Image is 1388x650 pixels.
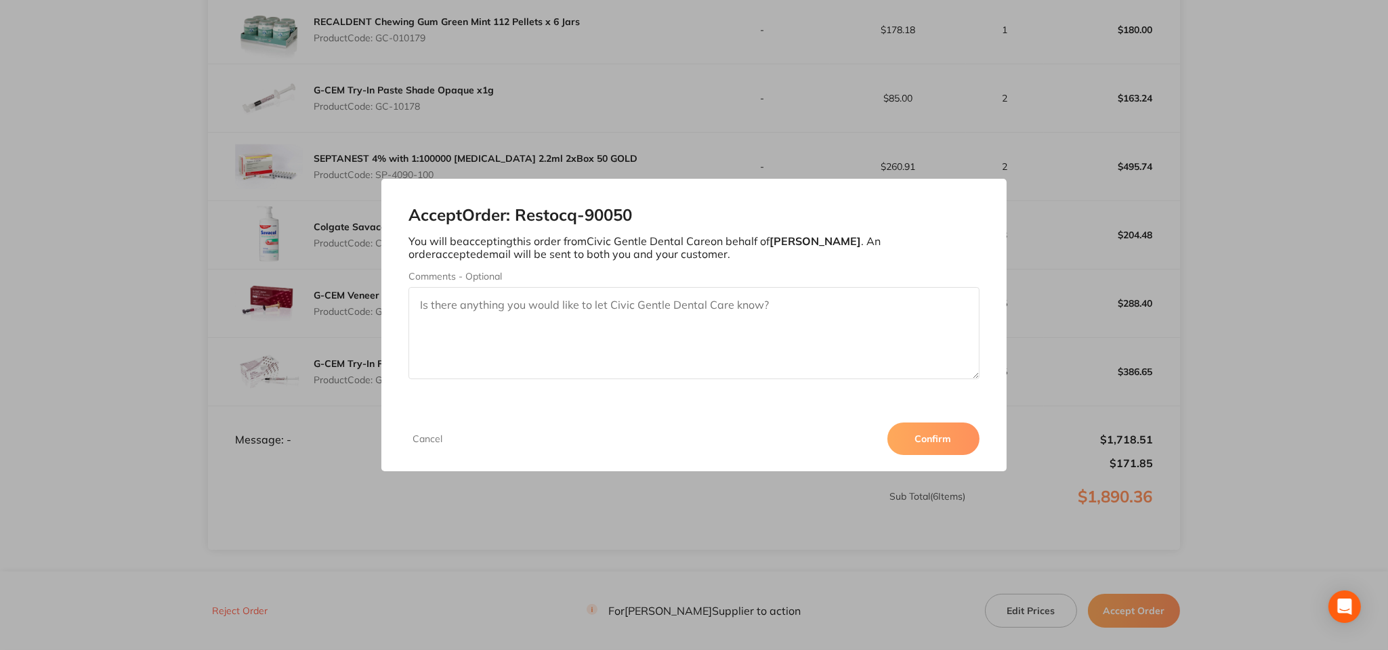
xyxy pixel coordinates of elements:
[1328,590,1361,623] div: Open Intercom Messenger
[408,433,446,445] button: Cancel
[887,422,980,455] button: Confirm
[408,235,979,260] p: You will be accepting this order from Civic Gentle Dental Care on behalf of . An order accepted e...
[408,206,979,225] h2: Accept Order: Restocq- 90050
[408,271,979,282] label: Comments - Optional
[770,234,861,248] b: [PERSON_NAME]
